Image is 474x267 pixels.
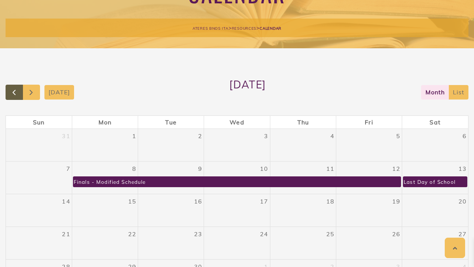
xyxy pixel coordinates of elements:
a: June 2, 2026 [197,129,204,143]
td: June 24, 2026 [204,227,270,259]
a: June 27, 2026 [457,227,468,241]
a: Monday [97,116,113,128]
td: June 6, 2026 [402,129,468,162]
a: Resources [232,25,256,31]
td: June 17, 2026 [204,194,270,227]
a: Friday [363,116,374,128]
td: June 2, 2026 [138,129,204,162]
td: June 3, 2026 [204,129,270,162]
td: June 10, 2026 [204,161,270,194]
a: June 18, 2026 [325,194,336,208]
a: June 23, 2026 [193,227,204,241]
a: June 9, 2026 [197,162,204,176]
h2: [DATE] [229,78,266,106]
span: Ateres Bnos Ita [193,26,228,31]
span: Resources [232,26,256,31]
td: June 15, 2026 [72,194,138,227]
a: May 31, 2026 [60,129,71,143]
a: Wednesday [228,116,246,128]
td: June 8, 2026 [72,161,138,194]
button: month [421,85,449,100]
a: June 14, 2026 [60,194,71,208]
a: June 4, 2026 [329,129,336,143]
a: June 22, 2026 [127,227,138,241]
a: June 6, 2026 [461,129,468,143]
a: June 21, 2026 [60,227,71,241]
span: Calendar [260,26,281,31]
td: June 21, 2026 [6,227,72,259]
a: June 5, 2026 [395,129,402,143]
a: June 8, 2026 [131,162,138,176]
td: June 7, 2026 [6,161,72,194]
td: June 13, 2026 [402,161,468,194]
td: June 23, 2026 [138,227,204,259]
button: list [448,85,468,100]
a: June 16, 2026 [193,194,204,208]
td: May 31, 2026 [6,129,72,162]
td: June 1, 2026 [72,129,138,162]
a: Finals - Modified Schedule [73,176,401,187]
a: June 15, 2026 [127,194,138,208]
a: June 3, 2026 [263,129,270,143]
td: June 19, 2026 [336,194,402,227]
td: June 11, 2026 [270,161,336,194]
td: June 20, 2026 [402,194,468,227]
button: Previous month [6,85,23,100]
td: June 12, 2026 [336,161,402,194]
td: June 4, 2026 [270,129,336,162]
td: June 16, 2026 [138,194,204,227]
td: June 5, 2026 [336,129,402,162]
a: June 12, 2026 [391,162,402,176]
a: Ateres Bnos Ita [193,25,228,31]
a: June 11, 2026 [325,162,336,176]
a: Thursday [296,116,310,128]
td: June 14, 2026 [6,194,72,227]
a: June 1, 2026 [131,129,138,143]
td: June 25, 2026 [270,227,336,259]
a: June 26, 2026 [391,227,402,241]
div: Last Day of School [403,177,456,187]
td: June 27, 2026 [402,227,468,259]
a: June 13, 2026 [457,162,468,176]
a: Last Day of School [403,176,467,187]
td: June 22, 2026 [72,227,138,259]
a: Saturday [428,116,442,128]
a: June 25, 2026 [325,227,336,241]
a: June 24, 2026 [258,227,270,241]
td: June 26, 2026 [336,227,402,259]
button: [DATE] [44,85,74,100]
div: Finals - Modified Schedule [73,177,146,187]
a: June 20, 2026 [457,194,468,208]
a: June 7, 2026 [65,162,72,176]
a: Tuesday [164,116,178,128]
td: June 9, 2026 [138,161,204,194]
a: June 17, 2026 [258,194,270,208]
div: > > [6,19,468,37]
td: June 18, 2026 [270,194,336,227]
button: Next month [23,85,40,100]
a: June 19, 2026 [391,194,402,208]
a: June 10, 2026 [258,162,270,176]
a: Sunday [31,116,46,128]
